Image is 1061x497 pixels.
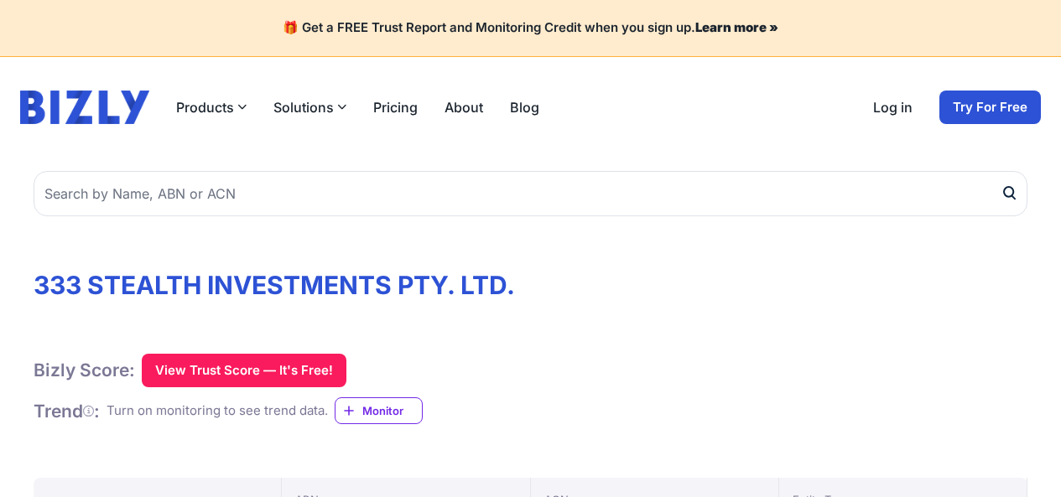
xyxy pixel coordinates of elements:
[34,400,100,422] h1: Trend :
[20,20,1041,36] h4: 🎁 Get a FREE Trust Report and Monitoring Credit when you sign up.
[107,401,328,421] div: Turn on monitoring to see trend data.
[34,270,1027,300] h1: 333 STEALTH INVESTMENTS PTY. LTD.
[510,97,539,117] a: Blog
[34,171,1027,216] input: Search by Name, ABN or ACN
[273,97,346,117] button: Solutions
[373,97,418,117] a: Pricing
[34,359,135,381] h1: Bizly Score:
[445,97,483,117] a: About
[695,19,778,35] a: Learn more »
[939,91,1041,124] a: Try For Free
[142,354,346,387] button: View Trust Score — It's Free!
[362,402,422,419] span: Monitor
[335,397,423,424] a: Monitor
[873,97,913,117] a: Log in
[176,97,247,117] button: Products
